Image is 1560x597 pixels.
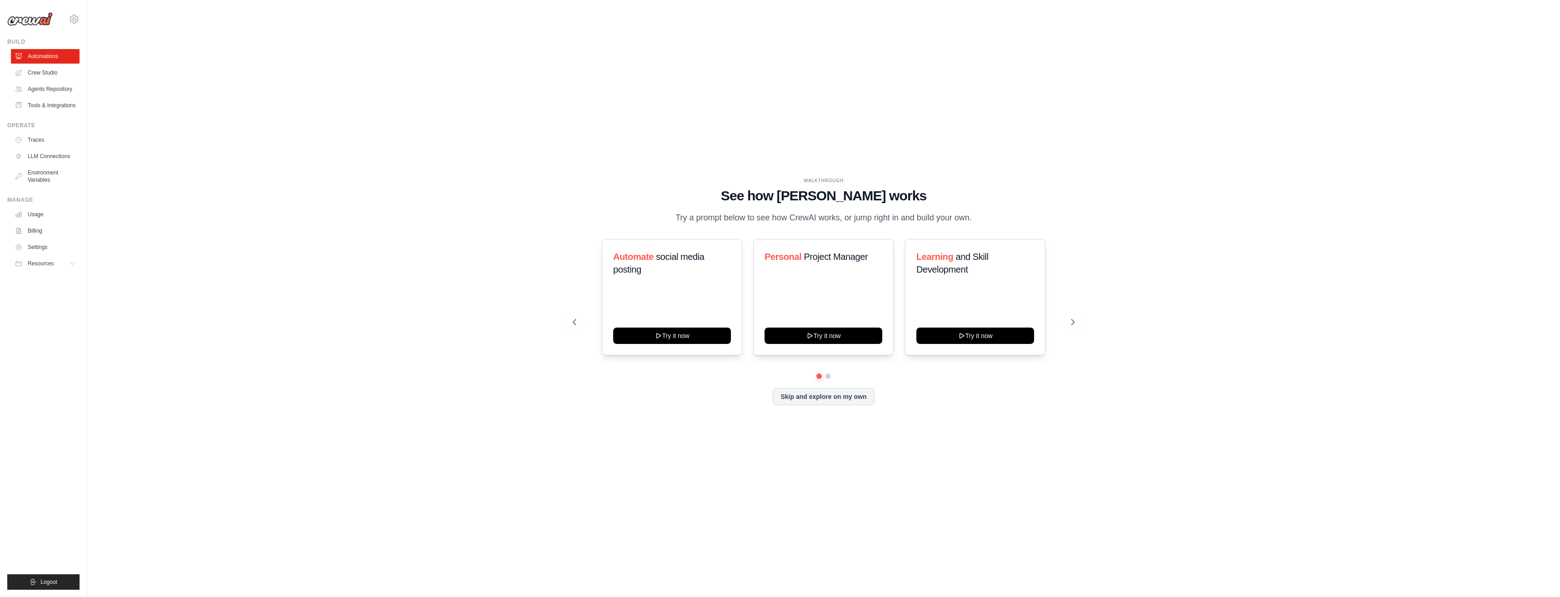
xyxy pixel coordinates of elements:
span: Logout [40,578,57,586]
div: WALKTHROUGH [573,177,1075,184]
iframe: Chat Widget [1515,553,1560,597]
a: Environment Variables [11,165,80,187]
button: Skip and explore on my own [773,388,874,405]
span: Learning [916,252,953,262]
button: Resources [11,256,80,271]
p: Try a prompt below to see how CrewAI works, or jump right in and build your own. [671,211,976,224]
span: Project Manager [804,252,868,262]
button: Try it now [916,328,1034,344]
div: Manage [7,196,80,204]
a: Tools & Integrations [11,98,80,113]
a: Usage [11,207,80,222]
button: Try it now [765,328,882,344]
img: Logo [7,12,53,26]
div: Operate [7,122,80,129]
h1: See how [PERSON_NAME] works [573,188,1075,204]
span: Personal [765,252,801,262]
a: Settings [11,240,80,254]
a: Agents Repository [11,82,80,96]
span: and Skill Development [916,252,988,274]
a: Crew Studio [11,65,80,80]
a: Automations [11,49,80,64]
div: Build [7,38,80,45]
a: LLM Connections [11,149,80,164]
button: Try it now [613,328,731,344]
a: Billing [11,224,80,238]
button: Logout [7,574,80,590]
span: Automate [613,252,654,262]
a: Traces [11,133,80,147]
span: social media posting [613,252,705,274]
span: Resources [28,260,54,267]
